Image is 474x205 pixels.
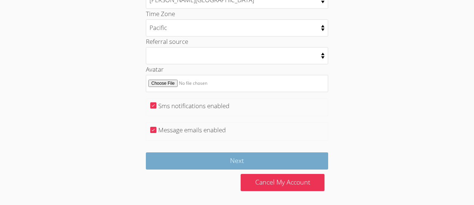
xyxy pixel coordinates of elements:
label: Sms notifications enabled [158,102,229,110]
label: Avatar [146,65,164,73]
a: Cancel My Account [241,174,325,191]
input: Next [146,152,328,170]
label: Referral source [146,37,188,46]
label: Time Zone [146,10,175,18]
label: Message emails enabled [158,126,226,134]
